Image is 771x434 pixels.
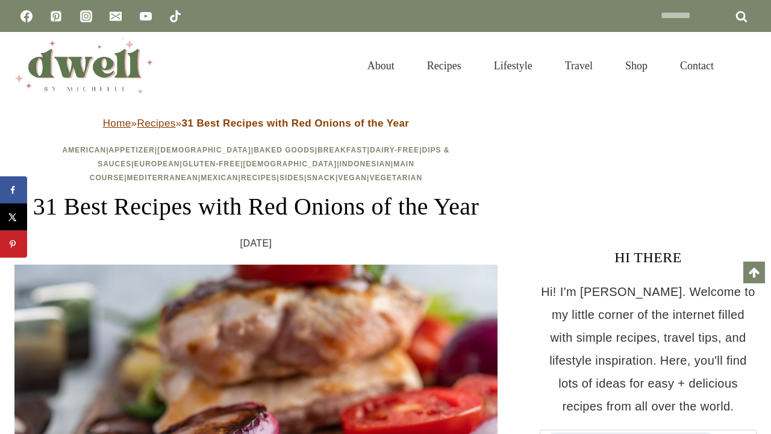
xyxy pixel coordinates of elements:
[240,234,272,253] time: [DATE]
[134,160,180,168] a: European
[163,4,187,28] a: TikTok
[540,247,757,268] h3: HI THERE
[411,45,478,87] a: Recipes
[307,174,336,182] a: Snack
[44,4,68,28] a: Pinterest
[14,4,39,28] a: Facebook
[134,4,158,28] a: YouTube
[338,174,367,182] a: Vegan
[183,160,240,168] a: Gluten-Free
[103,118,410,129] span: » »
[540,280,757,418] p: Hi! I'm [PERSON_NAME]. Welcome to my little corner of the internet filled with simple recipes, tr...
[62,146,106,154] a: American
[351,45,730,87] nav: Primary Navigation
[279,174,304,182] a: Sides
[14,38,153,93] img: DWELL by michelle
[137,118,175,129] a: Recipes
[369,174,422,182] a: Vegetarian
[351,45,411,87] a: About
[340,160,391,168] a: Indonesian
[127,174,198,182] a: Mediterranean
[609,45,664,87] a: Shop
[254,146,315,154] a: Baked Goods
[549,45,609,87] a: Travel
[478,45,549,87] a: Lifestyle
[109,146,155,154] a: Appetizer
[317,146,367,154] a: Breakfast
[201,174,238,182] a: Mexican
[743,262,765,283] a: Scroll to top
[182,118,410,129] strong: 31 Best Recipes with Red Onions of the Year
[104,4,128,28] a: Email
[62,146,449,182] span: | | | | | | | | | | | | | | | | | |
[736,55,757,76] button: View Search Form
[243,160,337,168] a: [DEMOGRAPHIC_DATA]
[664,45,730,87] a: Contact
[157,146,251,154] a: [DEMOGRAPHIC_DATA]
[103,118,131,129] a: Home
[241,174,277,182] a: Recipes
[74,4,98,28] a: Instagram
[14,189,498,225] h1: 31 Best Recipes with Red Onions of the Year
[370,146,419,154] a: Dairy-Free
